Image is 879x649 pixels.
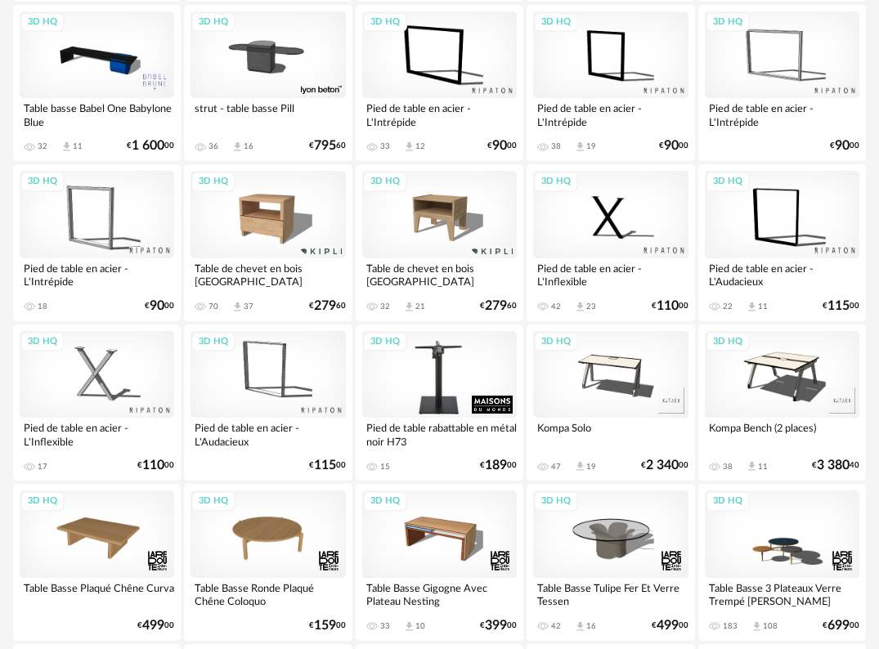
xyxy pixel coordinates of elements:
[314,620,336,631] span: 159
[487,141,517,151] div: € 00
[646,460,679,471] span: 2 340
[664,141,679,151] span: 90
[823,301,859,311] div: € 00
[362,578,517,611] div: Table Basse Gigogne Avec Plateau Nesting
[657,301,679,311] span: 110
[533,578,688,611] div: Table Basse Tulipe Fer Et Verre Tessen
[706,332,750,352] div: 3D HQ
[698,164,866,321] a: 3D HQ Pied de table en acier - L'Audacieux 22 Download icon 11 €11500
[534,491,578,512] div: 3D HQ
[244,141,253,151] div: 16
[363,332,407,352] div: 3D HQ
[73,141,83,151] div: 11
[551,141,561,151] div: 38
[698,5,866,162] a: 3D HQ Pied de table en acier - L'Intrépide €9000
[763,621,778,631] div: 108
[314,141,336,151] span: 795
[309,301,346,311] div: € 60
[652,620,688,631] div: € 00
[20,258,174,291] div: Pied de table en acier - L'Intrépide
[827,620,850,631] span: 699
[751,620,763,633] span: Download icon
[145,301,174,311] div: € 00
[13,164,181,321] a: 3D HQ Pied de table en acier - L'Intrépide 18 €9000
[244,302,253,311] div: 37
[191,578,345,611] div: Table Basse Ronde Plaqué Chêne Coloquo
[817,460,850,471] span: 3 380
[574,460,586,472] span: Download icon
[20,578,174,611] div: Table Basse Plaqué Chêne Curva
[812,460,859,471] div: € 40
[191,172,235,192] div: 3D HQ
[314,460,336,471] span: 115
[641,460,688,471] div: € 00
[827,301,850,311] span: 115
[698,324,866,481] a: 3D HQ Kompa Bench (2 places) 38 Download icon 11 €3 38040
[380,621,390,631] div: 33
[403,620,415,633] span: Download icon
[758,462,768,472] div: 11
[209,302,218,311] div: 70
[551,621,561,631] div: 42
[191,12,235,33] div: 3D HQ
[534,12,578,33] div: 3D HQ
[356,484,523,641] a: 3D HQ Table Basse Gigogne Avec Plateau Nesting 33 Download icon 10 €39900
[705,98,859,131] div: Pied de table en acier - L'Intrépide
[485,460,507,471] span: 189
[533,418,688,450] div: Kompa Solo
[363,172,407,192] div: 3D HQ
[480,460,517,471] div: € 00
[127,141,174,151] div: € 00
[209,141,218,151] div: 36
[137,460,174,471] div: € 00
[492,141,507,151] span: 90
[746,460,758,472] span: Download icon
[705,578,859,611] div: Table Basse 3 Plateaux Verre Trempé [PERSON_NAME]
[191,332,235,352] div: 3D HQ
[527,164,694,321] a: 3D HQ Pied de table en acier - L'Inflexible 42 Download icon 23 €11000
[527,5,694,162] a: 3D HQ Pied de table en acier - L'Intrépide 38 Download icon 19 €9000
[706,12,750,33] div: 3D HQ
[20,332,65,352] div: 3D HQ
[698,484,866,641] a: 3D HQ Table Basse 3 Plateaux Verre Trempé [PERSON_NAME] 183 Download icon 108 €69900
[835,141,850,151] span: 90
[758,302,768,311] div: 11
[706,172,750,192] div: 3D HQ
[20,172,65,192] div: 3D HQ
[723,302,733,311] div: 22
[415,621,425,631] div: 10
[362,258,517,291] div: Table de chevet en bois [GEOGRAPHIC_DATA]
[356,5,523,162] a: 3D HQ Pied de table en acier - L'Intrépide 33 Download icon 12 €9000
[309,620,346,631] div: € 00
[20,98,174,131] div: Table basse Babel One Babylone Blue
[415,141,425,151] div: 12
[586,141,596,151] div: 19
[184,164,352,321] a: 3D HQ Table de chevet en bois [GEOGRAPHIC_DATA] 70 Download icon 37 €27960
[314,301,336,311] span: 279
[309,141,346,151] div: € 60
[191,491,235,512] div: 3D HQ
[480,301,517,311] div: € 60
[534,172,578,192] div: 3D HQ
[142,460,164,471] span: 110
[150,301,164,311] span: 90
[403,141,415,153] span: Download icon
[657,620,679,631] span: 499
[137,620,174,631] div: € 00
[534,332,578,352] div: 3D HQ
[356,164,523,321] a: 3D HQ Table de chevet en bois [GEOGRAPHIC_DATA] 32 Download icon 21 €27960
[184,484,352,641] a: 3D HQ Table Basse Ronde Plaqué Chêne Coloquo €15900
[362,418,517,450] div: Pied de table rabattable en métal noir H73
[574,301,586,313] span: Download icon
[20,491,65,512] div: 3D HQ
[231,301,244,313] span: Download icon
[132,141,164,151] span: 1 600
[723,621,738,631] div: 183
[13,5,181,162] a: 3D HQ Table basse Babel One Babylone Blue 32 Download icon 11 €1 60000
[723,462,733,472] div: 38
[380,462,390,472] div: 15
[586,302,596,311] div: 23
[309,460,346,471] div: € 00
[13,484,181,641] a: 3D HQ Table Basse Plaqué Chêne Curva €49900
[363,491,407,512] div: 3D HQ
